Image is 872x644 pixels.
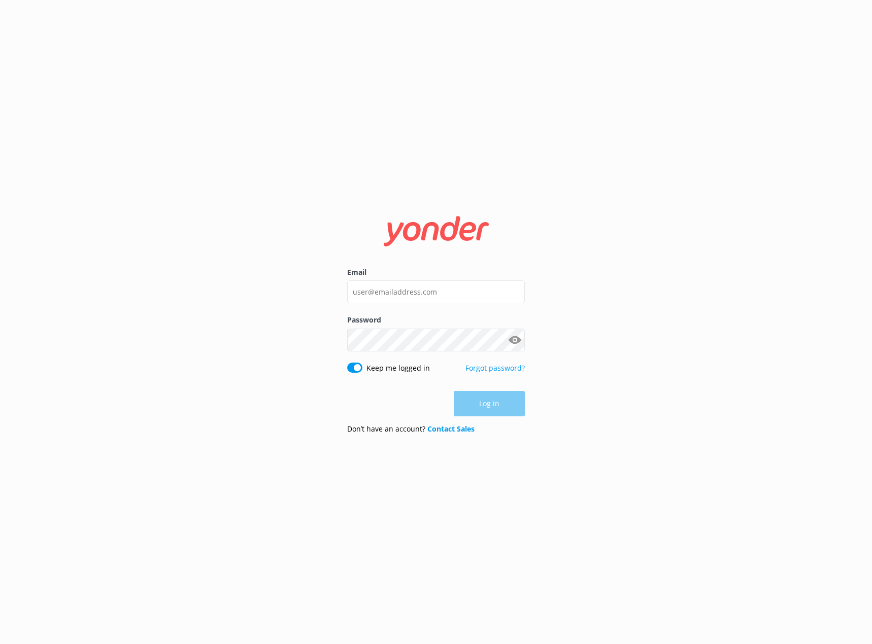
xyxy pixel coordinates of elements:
label: Password [347,314,525,326]
a: Contact Sales [427,424,475,434]
input: user@emailaddress.com [347,280,525,303]
button: Show password [505,330,525,350]
a: Forgot password? [465,363,525,373]
label: Email [347,267,525,278]
label: Keep me logged in [366,363,430,374]
p: Don’t have an account? [347,423,475,435]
